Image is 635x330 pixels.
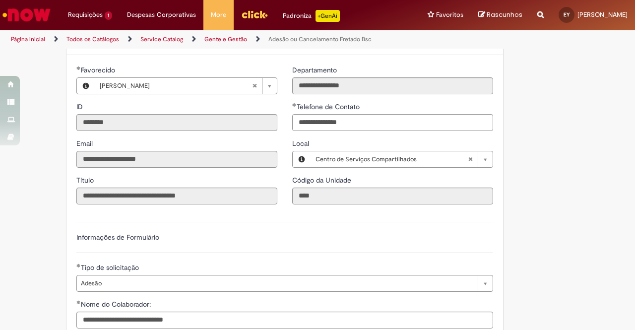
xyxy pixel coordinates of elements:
[292,188,493,204] input: Código da Unidade
[436,10,463,20] span: Favoritos
[68,10,103,20] span: Requisições
[11,35,45,43] a: Página inicial
[81,275,473,291] span: Adesão
[311,151,493,167] a: Centro de Serviços CompartilhadosLimpar campo Local
[81,66,117,74] span: Necessários - Favorecido
[292,103,297,107] span: Obrigatório Preenchido
[76,114,277,131] input: ID
[81,263,141,272] span: Tipo de solicitação
[478,10,522,20] a: Rascunhos
[204,35,247,43] a: Gente e Gestão
[7,30,416,49] ul: Trilhas de página
[487,10,522,19] span: Rascunhos
[76,188,277,204] input: Título
[76,300,81,304] span: Obrigatório Preenchido
[292,114,493,131] input: Telefone de Contato
[76,66,81,70] span: Obrigatório Preenchido
[81,300,153,309] span: Nome do Colaborador:
[76,312,493,329] input: Nome do Colaborador:
[105,11,112,20] span: 1
[292,77,493,94] input: Departamento
[76,139,95,148] span: Somente leitura - Email
[463,151,478,167] abbr: Limpar campo Local
[1,5,52,25] img: ServiceNow
[77,78,95,94] button: Favorecido, Visualizar este registro Eduardo Massahiro Almeida Yamada
[76,151,277,168] input: Email
[577,10,628,19] span: [PERSON_NAME]
[292,65,339,75] label: Somente leitura - Departamento
[564,11,570,18] span: EY
[76,102,85,111] span: Somente leitura - ID
[76,138,95,148] label: Somente leitura - Email
[76,264,81,267] span: Obrigatório Preenchido
[292,176,353,185] span: Somente leitura - Código da Unidade
[316,10,340,22] p: +GenAi
[297,102,362,111] span: Telefone de Contato
[127,10,196,20] span: Despesas Corporativas
[241,7,268,22] img: click_logo_yellow_360x200.png
[211,10,226,20] span: More
[95,78,277,94] a: [PERSON_NAME]Limpar campo Favorecido
[292,139,311,148] span: Local
[292,66,339,74] span: Somente leitura - Departamento
[76,175,96,185] label: Somente leitura - Título
[268,35,372,43] a: Adesão ou Cancelamento Fretado Bsc
[76,233,159,242] label: Informações de Formulário
[76,102,85,112] label: Somente leitura - ID
[292,175,353,185] label: Somente leitura - Código da Unidade
[140,35,183,43] a: Service Catalog
[247,78,262,94] abbr: Limpar campo Favorecido
[283,10,340,22] div: Padroniza
[293,151,311,167] button: Local, Visualizar este registro Centro de Serviços Compartilhados
[316,151,468,167] span: Centro de Serviços Compartilhados
[66,35,119,43] a: Todos os Catálogos
[100,78,252,94] span: [PERSON_NAME]
[76,176,96,185] span: Somente leitura - Título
